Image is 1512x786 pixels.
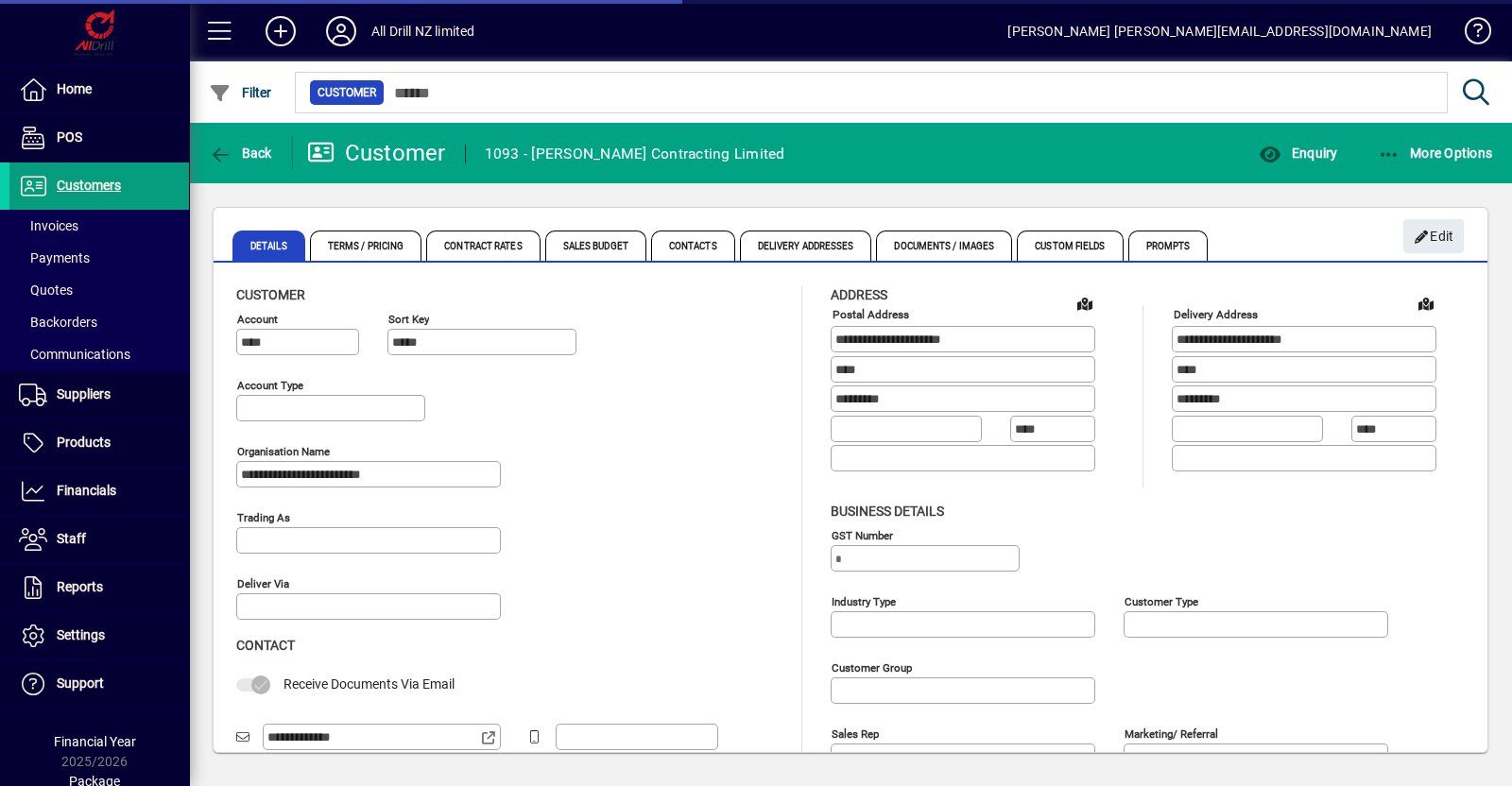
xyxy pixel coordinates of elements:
mat-label: Deliver via [237,577,289,590]
app-page-header-button: Back [189,136,293,170]
span: Prompts [1128,231,1209,261]
mat-label: Account Type [237,379,303,392]
span: Payments [19,250,90,265]
span: Backorders [19,315,97,330]
span: Customer [318,83,376,102]
span: Terms / Pricing [310,231,422,261]
button: Edit [1403,219,1464,253]
a: Support [9,660,189,708]
span: Home [57,81,92,96]
a: Reports [9,564,189,611]
div: Customer [307,138,446,168]
span: Receive Documents Via Email [283,676,455,692]
span: Delivery Addresses [740,231,872,261]
span: POS [57,129,82,145]
a: Staff [9,516,189,563]
a: Knowledge Base [1451,4,1488,65]
a: Backorders [9,306,189,338]
span: Suppliers [57,386,111,402]
button: Add [250,14,311,48]
span: Address [831,287,887,302]
button: Filter [204,76,277,110]
span: Settings [57,627,105,642]
span: Quotes [19,282,73,298]
button: Profile [311,14,371,48]
span: Sales Budget [545,231,646,261]
a: Suppliers [9,371,189,419]
button: Enquiry [1254,136,1342,170]
a: Communications [9,338,189,370]
span: Edit [1414,221,1454,252]
span: Staff [57,531,86,546]
mat-label: Trading as [237,511,290,524]
span: Reports [57,579,103,594]
span: Customer [236,287,305,302]
span: Contact [236,638,295,653]
button: Back [204,136,277,170]
mat-label: Customer type [1125,594,1198,607]
a: View on map [1411,288,1441,318]
span: Communications [19,347,130,362]
span: Details [232,231,305,261]
span: Back [209,145,272,161]
span: Documents / Images [876,231,1012,261]
div: 1093 - [PERSON_NAME] Contracting Limited [485,139,785,169]
a: Home [9,66,189,113]
span: More Options [1378,145,1493,161]
span: Filter [209,85,272,100]
mat-label: Organisation name [237,445,330,458]
mat-label: Industry type [832,594,896,607]
mat-label: Sales rep [832,726,879,740]
span: Products [57,435,111,450]
a: Quotes [9,274,189,306]
a: Payments [9,242,189,274]
span: Support [57,675,104,691]
div: All Drill NZ limited [371,16,475,46]
span: Contract Rates [426,231,540,261]
span: Contacts [651,231,735,261]
div: [PERSON_NAME] [PERSON_NAME][EMAIL_ADDRESS][DOMAIN_NAME] [1007,16,1432,46]
a: POS [9,114,189,162]
span: Financial Year [54,734,136,749]
button: More Options [1373,136,1498,170]
mat-label: GST Number [832,528,893,541]
span: Custom Fields [1017,231,1123,261]
a: Financials [9,468,189,515]
mat-label: Marketing/ Referral [1125,726,1218,740]
span: Invoices [19,218,78,233]
span: Financials [57,483,116,498]
a: Products [9,419,189,467]
mat-label: Account [237,313,278,326]
span: Business details [831,504,944,519]
a: Invoices [9,210,189,242]
span: Enquiry [1259,145,1337,161]
a: Settings [9,612,189,659]
span: Customers [57,178,121,193]
a: View on map [1070,288,1100,318]
mat-label: Customer group [832,660,912,674]
mat-label: Sort key [388,313,429,326]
